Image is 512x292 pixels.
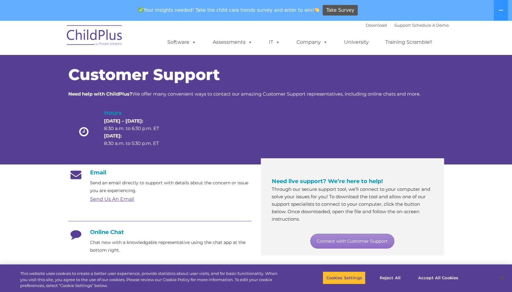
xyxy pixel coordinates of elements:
[323,5,358,16] a: Take Survey
[263,36,286,48] a: IT
[68,169,251,176] h4: Email
[138,7,143,12] img: ✅
[338,36,375,48] a: University
[371,271,410,284] button: Reject All
[315,7,319,12] img: 👏
[104,118,143,124] strong: [DATE] – [DATE]:
[495,271,509,285] button: Close
[415,271,462,284] button: Accept All Cookies
[136,4,322,16] span: Your insights needed! Take the child care trends survey and enter to win!
[206,36,259,48] a: Assessments
[272,186,433,223] p: Through our secure support tool, we’ll connect to your computer and solve your issues for you! To...
[379,36,438,48] a: Training Scramble!!
[272,178,383,185] span: Need live support? We’re here to help!
[161,36,202,48] a: Software
[90,239,251,254] p: Chat now with a knowledgable representative using the chat app at the bottom right.
[366,23,449,28] font: |
[290,36,334,48] a: Company
[366,23,387,28] a: Download
[412,23,449,28] a: Schedule A Demo
[323,271,365,284] button: Cookies Settings
[64,21,126,52] img: ChildPlus by Procare Solutions
[90,196,134,202] a: Send Us An Email
[104,117,170,147] p: 8:30 a.m. to 6:30 p.m. ET 8:30 a.m. to 5:30 p.m. ET
[90,179,251,195] p: Send an email directly to support with details about the concern or issue you are experiencing.
[310,234,394,249] a: Connect with Customer Support
[394,23,411,28] a: Support
[68,91,132,97] strong: Need help with ChildPlus?
[68,91,420,97] span: We offer many convenient ways to contact our amazing Customer Support representatives, including ...
[104,109,170,117] h4: Hours
[20,271,282,289] div: This website uses cookies to create a better user experience, provide statistics about user visit...
[68,65,220,84] span: Customer Support
[104,133,122,139] strong: [DATE]:
[326,5,354,16] span: Take Survey
[68,229,251,236] h4: Online Chat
